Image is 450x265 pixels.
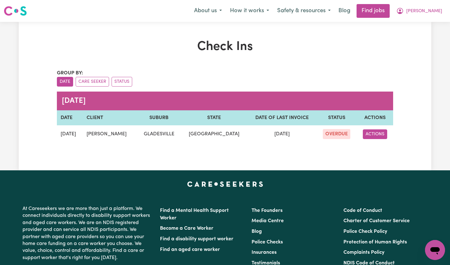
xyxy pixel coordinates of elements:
span: [PERSON_NAME] [406,8,442,15]
a: Find jobs [357,4,390,18]
a: The Founders [252,208,282,213]
a: Become a Care Worker [160,226,213,231]
a: Complaints Policy [343,250,384,255]
a: Charter of Customer Service [343,218,410,223]
a: Careseekers home page [187,182,263,187]
button: How it works [226,4,273,17]
iframe: Button to launch messaging window, conversation in progress [425,240,445,260]
button: Safety & resources [273,4,335,17]
span: OVERDUE [323,129,350,139]
a: Blog [335,4,354,18]
td: [GEOGRAPHIC_DATA] [181,125,247,143]
td: [DATE] [247,125,317,143]
img: Careseekers logo [4,5,27,17]
a: Police Checks [252,240,283,245]
button: sort invoices by date [57,77,73,87]
button: sort invoices by paid status [112,77,132,87]
td: GLADESVILLE [137,125,181,143]
td: [DATE] [57,125,83,143]
a: Protection of Human Rights [343,240,407,245]
button: About us [190,4,226,17]
th: SUBURB [137,110,181,125]
a: Police Check Policy [343,229,387,234]
th: CLIENT [83,110,137,125]
a: Find a disability support worker [160,237,233,242]
a: Find an aged care worker [160,247,220,252]
button: My Account [392,4,446,17]
a: Find a Mental Health Support Worker [160,208,229,221]
a: Code of Conduct [343,208,382,213]
th: STATUS [317,110,357,125]
td: [PERSON_NAME] [83,125,137,143]
a: Insurances [252,250,277,255]
p: At Careseekers we are more than just a platform. We connect individuals directly to disability su... [22,203,152,264]
th: ACTIONS [357,110,393,125]
a: Careseekers logo [4,4,27,18]
caption: [DATE] [57,92,393,110]
h1: Check Ins [57,39,393,54]
th: DATE [57,110,83,125]
button: sort invoices by care seeker [76,77,109,87]
a: Media Centre [252,218,284,223]
th: STATE [181,110,247,125]
a: Blog [252,229,262,234]
button: ACTIONS [363,129,387,139]
span: Group by: [57,71,83,76]
th: DATE OF LAST INVOICE [247,110,317,125]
